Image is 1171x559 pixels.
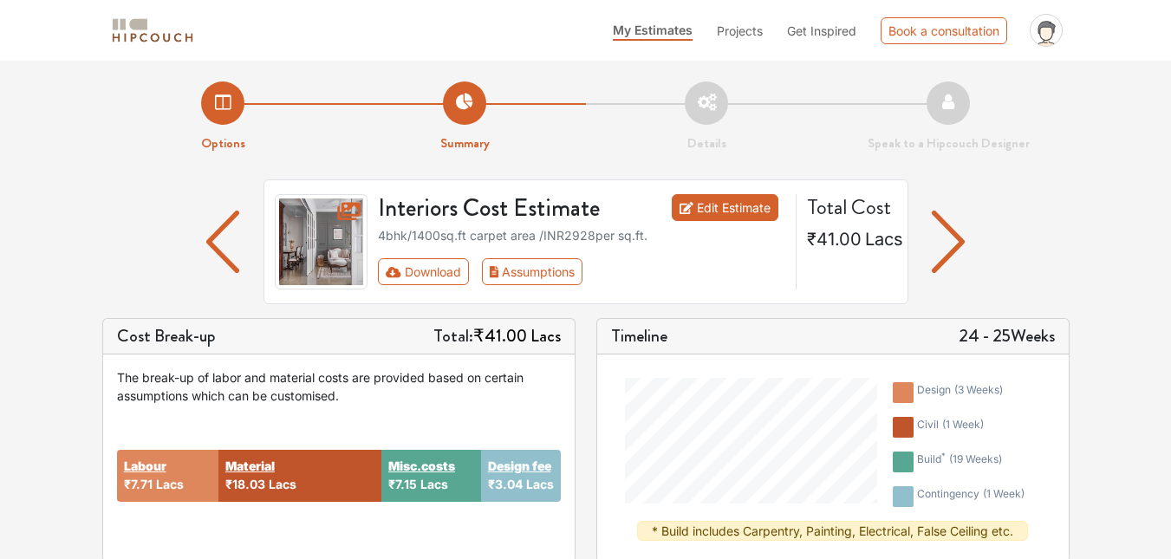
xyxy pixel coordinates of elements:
button: Material [225,457,275,475]
span: Lacs [865,229,903,250]
button: Labour [124,457,166,475]
div: First group [378,258,596,285]
button: Download [378,258,469,285]
div: * Build includes Carpentry, Painting, Electrical, False Ceiling etc. [637,521,1028,541]
span: ( 1 week ) [942,418,984,431]
div: civil [917,417,984,438]
h3: Interiors Cost Estimate [368,194,653,224]
span: ₹7.15 [388,477,417,491]
img: gallery [275,194,368,289]
span: Lacs [530,323,561,348]
h5: Total: [433,326,561,347]
div: build [917,452,1002,472]
strong: Summary [440,133,490,153]
span: Lacs [156,477,184,491]
span: ₹3.04 [488,477,523,491]
span: ₹41.00 [473,323,527,348]
h5: Cost Break-up [117,326,216,347]
span: ( 1 week ) [983,487,1025,500]
div: design [917,382,1003,403]
button: Assumptions [482,258,583,285]
span: Get Inspired [787,23,856,38]
a: Edit Estimate [672,194,778,221]
strong: Options [201,133,245,153]
span: ( 3 weeks ) [954,383,1003,396]
h5: Timeline [611,326,667,347]
img: arrow left [932,211,966,273]
strong: Speak to a Hipcouch Designer [868,133,1030,153]
div: 4bhk / 1400 sq.ft carpet area /INR 2928 per sq.ft. [378,226,785,244]
div: contingency [917,486,1025,507]
span: Lacs [420,477,448,491]
span: Lacs [526,477,554,491]
div: Toolbar with button groups [378,258,785,285]
span: ₹41.00 [807,229,862,250]
strong: Details [687,133,726,153]
span: logo-horizontal.svg [109,11,196,50]
button: Design fee [488,457,551,475]
h4: Total Cost [807,194,894,219]
span: ( 19 weeks ) [949,452,1002,465]
img: logo-horizontal.svg [109,16,196,46]
span: ₹7.71 [124,477,153,491]
img: arrow left [206,211,240,273]
span: Projects [717,23,763,38]
span: Lacs [269,477,296,491]
button: Misc.costs [388,457,455,475]
div: The break-up of labor and material costs are provided based on certain assumptions which can be c... [117,368,561,405]
span: ₹18.03 [225,477,265,491]
h5: 24 - 25 Weeks [959,326,1055,347]
div: Book a consultation [881,17,1007,44]
span: My Estimates [613,23,693,37]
